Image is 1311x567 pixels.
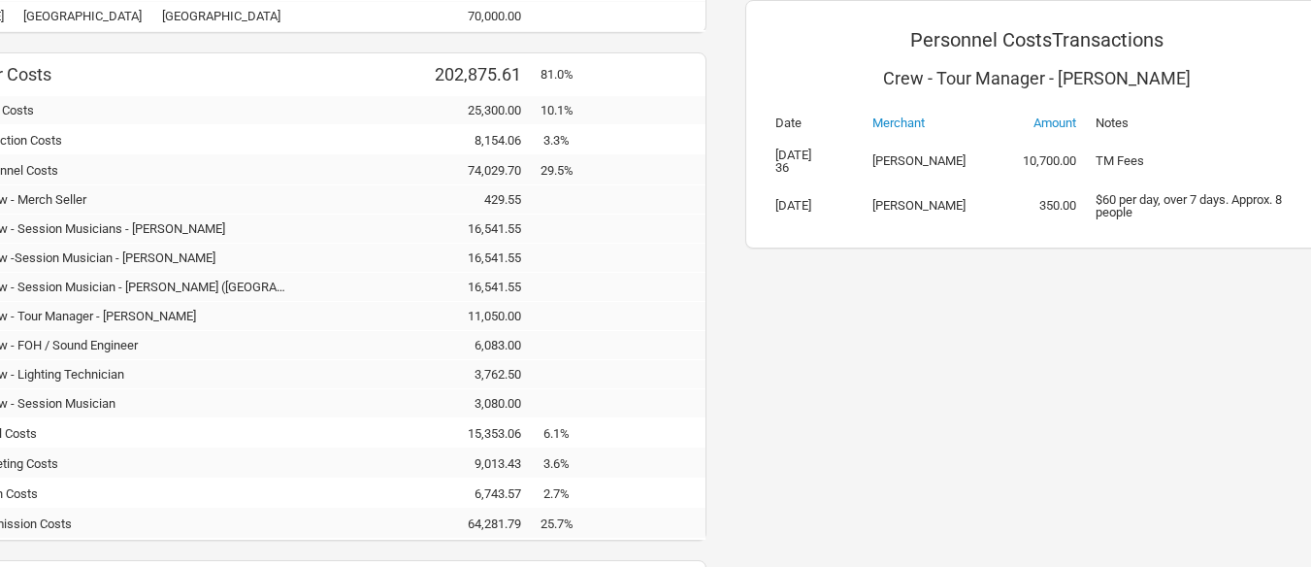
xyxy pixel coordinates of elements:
[424,486,541,501] div: 6,743.57
[863,107,1008,139] th: Merchant
[863,183,1008,228] td: [PERSON_NAME]
[424,396,541,411] div: 3,080.00
[424,367,541,382] div: 3,762.50
[424,221,541,236] div: 16,541.55
[424,338,541,352] div: 6,083.00
[766,107,863,139] th: Date
[541,67,589,82] div: 81.0%
[541,426,589,441] div: 6.1%
[541,456,589,471] div: 3.6%
[1086,139,1307,183] td: TM Fees
[1008,139,1086,183] td: 10,700.00
[1008,107,1086,139] th: Amount
[424,456,541,471] div: 9,013.43
[1086,183,1307,228] td: $60 per day, over 7 days. Approx. 8 people
[766,70,1307,107] div: Crew - Tour Manager - [PERSON_NAME]
[424,250,541,265] div: 16,541.55
[541,486,589,501] div: 2.7%
[424,280,541,294] div: 16,541.55
[541,103,589,117] div: 10.1%
[766,183,863,228] td: [DATE]
[863,139,1008,183] td: [PERSON_NAME]
[766,139,863,183] td: [DATE] 36
[424,133,541,148] div: 8,154.06
[424,309,541,323] div: 11,050.00
[541,163,589,178] div: 29.5%
[424,64,541,84] div: 202,875.61
[424,426,541,441] div: 15,353.06
[541,133,589,148] div: 3.3%
[424,103,541,117] div: 25,300.00
[1086,107,1307,139] th: Notes
[424,517,541,531] div: 64,281.79
[162,9,308,23] div: Melbourne Town Hall
[424,9,541,23] div: 70,000.00
[766,20,1307,70] div: Personnel Costs Transactions
[424,192,541,207] div: 429.55
[424,163,541,178] div: 74,029.70
[1008,183,1086,228] td: 350.00
[541,517,589,531] div: 25.7%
